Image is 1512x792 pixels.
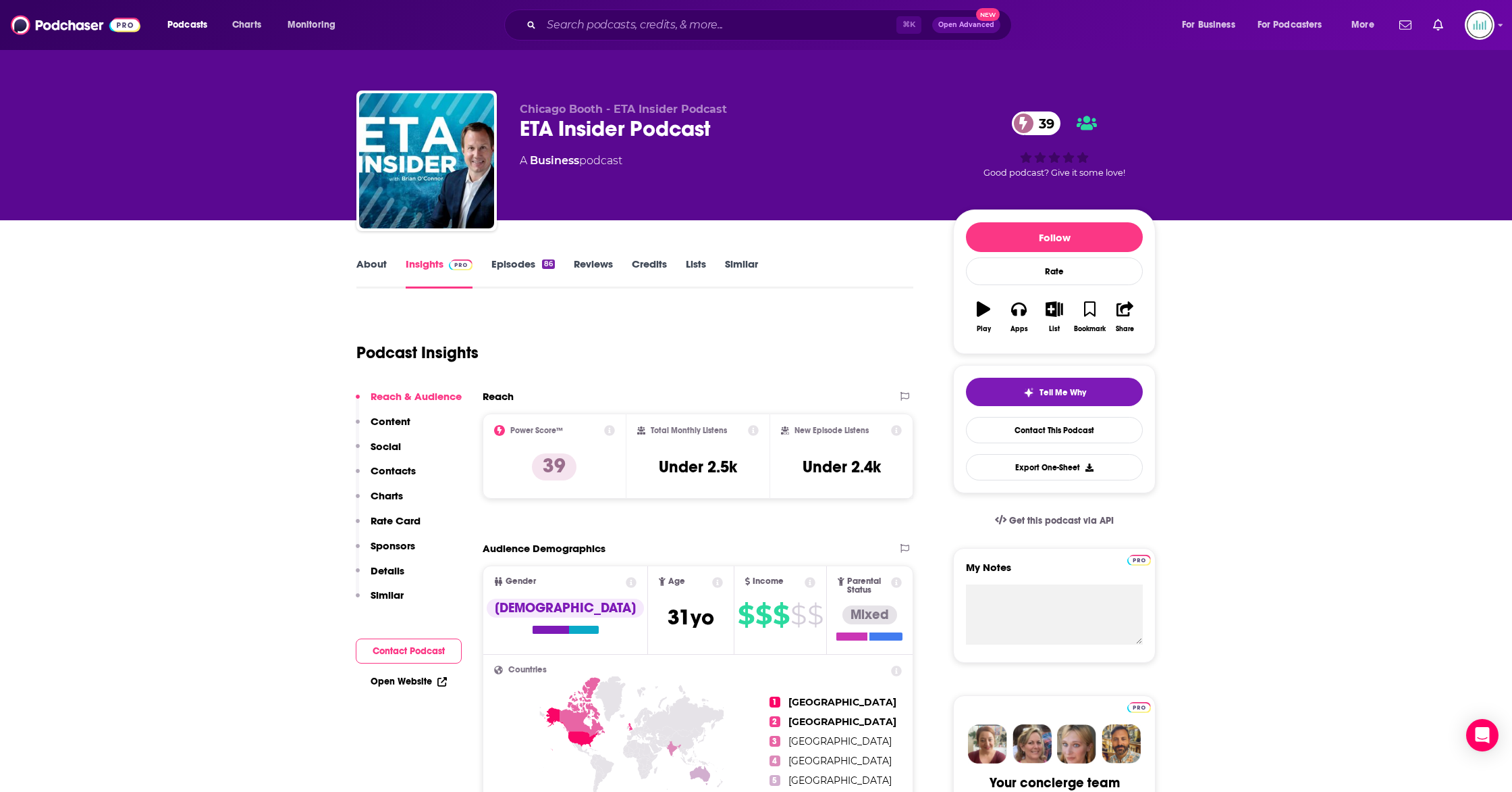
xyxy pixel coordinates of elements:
[1013,724,1052,764] img: Barbara Profile
[966,417,1143,443] a: Contact This Podcast
[769,756,780,766] span: 4
[520,153,622,169] div: A podcast
[483,390,514,403] h2: Reach
[491,257,555,289] a: Episodes86
[738,604,754,626] span: $
[932,17,1000,33] button: Open AdvancedNew
[371,539,415,552] p: Sponsors
[896,16,921,34] span: ⌘ K
[542,259,555,269] div: 86
[356,440,401,465] button: Social
[769,697,780,708] span: 1
[788,735,892,747] span: [GEOGRAPHIC_DATA]
[790,604,806,626] span: $
[966,454,1143,480] button: Export One-Sheet
[788,755,892,767] span: [GEOGRAPHIC_DATA]
[371,589,404,601] p: Similar
[356,639,462,664] button: Contact Podcast
[1023,387,1034,398] img: tell me why sparkle
[356,514,421,539] button: Rate Card
[1037,293,1072,341] button: List
[966,561,1143,585] label: My Notes
[487,599,644,618] div: [DEMOGRAPHIC_DATA]
[541,14,896,36] input: Search podcasts, credits, & more...
[753,577,784,586] span: Income
[1108,293,1143,341] button: Share
[807,604,823,626] span: $
[356,343,479,363] h1: Podcast Insights
[725,257,758,289] a: Similar
[574,257,613,289] a: Reviews
[1465,10,1494,40] span: Logged in as podglomerate
[1258,16,1322,34] span: For Podcasters
[1039,387,1086,398] span: Tell Me Why
[651,426,727,435] h2: Total Monthly Listens
[1025,112,1061,135] span: 39
[356,489,403,514] button: Charts
[983,168,1125,178] span: Good podcast? Give it some love!
[483,542,605,555] h2: Audience Demographics
[356,564,404,589] button: Details
[11,12,140,38] img: Podchaser - Follow, Share and Rate Podcasts
[359,93,494,228] img: ETA Insider Podcast
[510,426,563,435] h2: Power Score™
[1102,724,1141,764] img: Jon Profile
[356,539,415,564] button: Sponsors
[278,14,353,36] button: open menu
[356,589,404,614] button: Similar
[517,9,1025,41] div: Search podcasts, credits, & more...
[1127,555,1151,566] img: Podchaser Pro
[371,514,421,527] p: Rate Card
[966,257,1143,285] div: Rate
[1127,700,1151,713] a: Pro website
[769,716,780,727] span: 2
[953,103,1156,187] div: 39Good podcast? Give it some love!
[356,415,410,440] button: Content
[769,736,780,747] span: 3
[1342,14,1391,36] button: open menu
[1001,293,1036,341] button: Apps
[167,16,207,34] span: Podcasts
[1127,702,1151,713] img: Podchaser Pro
[371,390,462,403] p: Reach & Audience
[976,8,1000,21] span: New
[1127,553,1151,566] a: Pro website
[508,666,547,674] span: Countries
[1074,325,1106,333] div: Bookmark
[990,774,1120,791] div: Your concierge team
[755,604,772,626] span: $
[1249,14,1342,36] button: open menu
[773,604,789,626] span: $
[632,257,667,289] a: Credits
[668,604,714,630] span: 31 yo
[966,378,1143,406] button: tell me why sparkleTell Me Why
[1010,325,1028,333] div: Apps
[1394,14,1417,36] a: Show notifications dropdown
[371,440,401,453] p: Social
[1049,325,1060,333] div: List
[530,154,579,167] a: Business
[1465,10,1494,40] img: User Profile
[506,577,536,586] span: Gender
[356,390,462,415] button: Reach & Audience
[406,257,473,289] a: InsightsPodchaser Pro
[1172,14,1252,36] button: open menu
[984,504,1125,537] a: Get this podcast via API
[847,577,889,595] span: Parental Status
[1072,293,1107,341] button: Bookmark
[158,14,225,36] button: open menu
[232,16,261,34] span: Charts
[1182,16,1235,34] span: For Business
[371,464,416,477] p: Contacts
[356,257,387,289] a: About
[371,676,447,687] a: Open Website
[803,457,881,477] h3: Under 2.4k
[371,489,403,502] p: Charts
[794,426,869,435] h2: New Episode Listens
[659,457,737,477] h3: Under 2.5k
[1012,112,1061,135] a: 39
[356,464,416,489] button: Contacts
[788,774,892,787] span: [GEOGRAPHIC_DATA]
